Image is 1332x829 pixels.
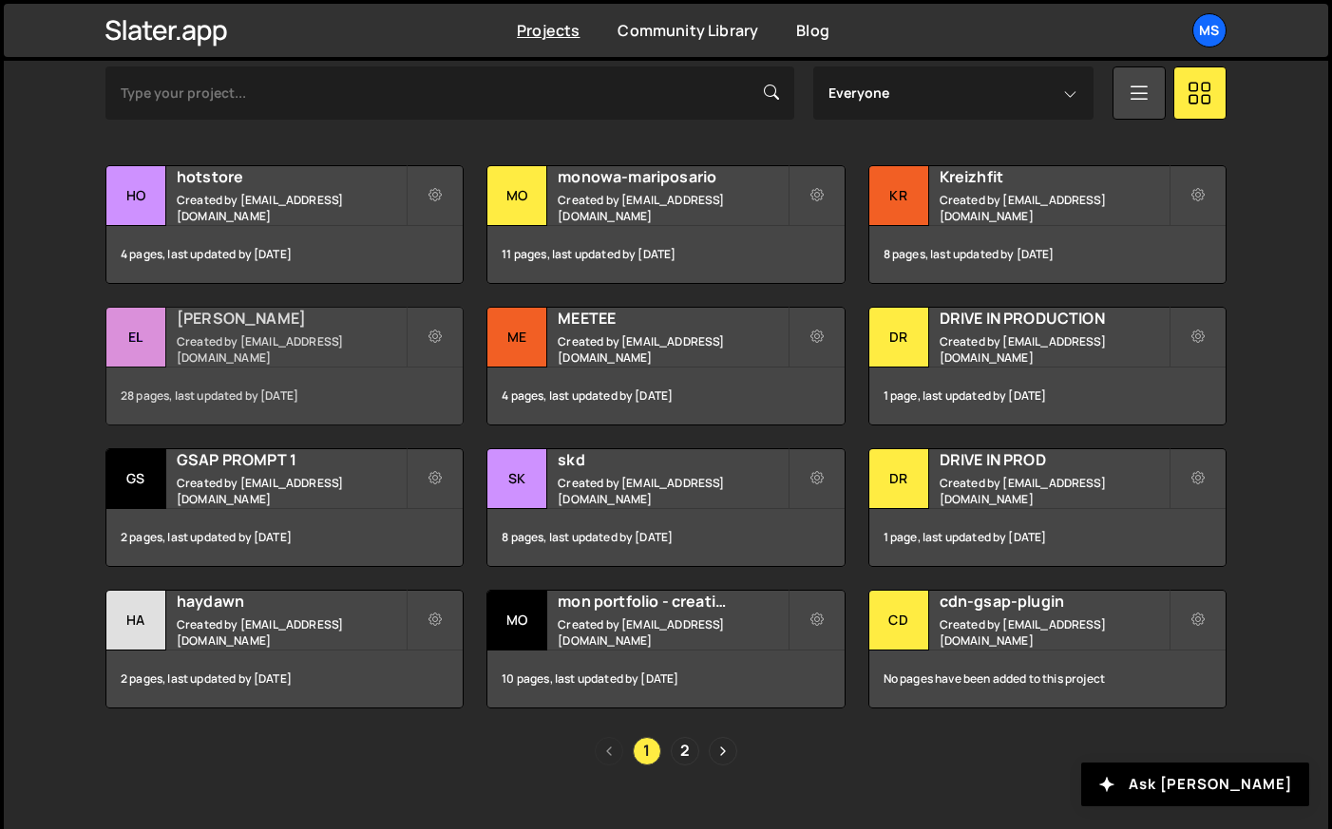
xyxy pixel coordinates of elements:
small: Created by [EMAIL_ADDRESS][DOMAIN_NAME] [177,475,406,507]
h2: mon portfolio - creative [558,591,787,612]
div: ha [106,591,166,650]
div: el [106,308,166,367]
div: 28 pages, last updated by [DATE] [106,367,463,424]
a: ha haydawn Created by [EMAIL_ADDRESS][DOMAIN_NAME] 2 pages, last updated by [DATE] [105,590,464,708]
a: Next page [709,737,737,765]
div: No pages have been added to this project [869,650,1226,707]
div: mo [487,591,547,650]
small: Created by [EMAIL_ADDRESS][DOMAIN_NAME] [558,192,787,224]
h2: skd [558,449,787,470]
h2: haydawn [177,591,406,612]
h2: DRIVE IN PROD [940,449,1169,470]
small: Created by [EMAIL_ADDRESS][DOMAIN_NAME] [177,192,406,224]
div: 8 pages, last updated by [DATE] [487,509,844,566]
small: Created by [EMAIL_ADDRESS][DOMAIN_NAME] [940,192,1169,224]
a: el [PERSON_NAME] Created by [EMAIL_ADDRESS][DOMAIN_NAME] 28 pages, last updated by [DATE] [105,307,464,425]
h2: Kreizhfit [940,166,1169,187]
small: Created by [EMAIL_ADDRESS][DOMAIN_NAME] [558,475,787,507]
a: GS GSAP PROMPT 1 Created by [EMAIL_ADDRESS][DOMAIN_NAME] 2 pages, last updated by [DATE] [105,448,464,567]
a: sk skd Created by [EMAIL_ADDRESS][DOMAIN_NAME] 8 pages, last updated by [DATE] [486,448,845,567]
a: Blog [796,20,829,41]
small: Created by [EMAIL_ADDRESS][DOMAIN_NAME] [558,616,787,649]
a: Community Library [618,20,758,41]
h2: hotstore [177,166,406,187]
div: 1 page, last updated by [DATE] [869,509,1226,566]
a: Projects [517,20,580,41]
h2: DRIVE IN PRODUCTION [940,308,1169,329]
button: Ask [PERSON_NAME] [1081,763,1309,806]
input: Type your project... [105,66,794,120]
div: ME [487,308,547,367]
a: Page 2 [671,737,699,765]
h2: cdn-gsap-plugin [940,591,1169,612]
a: mo mon portfolio - creative Created by [EMAIL_ADDRESS][DOMAIN_NAME] 10 pages, last updated by [DATE] [486,590,845,708]
small: Created by [EMAIL_ADDRESS][DOMAIN_NAME] [177,333,406,366]
a: ho hotstore Created by [EMAIL_ADDRESS][DOMAIN_NAME] 4 pages, last updated by [DATE] [105,165,464,284]
h2: GSAP PROMPT 1 [177,449,406,470]
a: ME MEETEE Created by [EMAIL_ADDRESS][DOMAIN_NAME] 4 pages, last updated by [DATE] [486,307,845,425]
div: 4 pages, last updated by [DATE] [106,226,463,283]
div: GS [106,449,166,509]
div: DR [869,449,929,509]
small: Created by [EMAIL_ADDRESS][DOMAIN_NAME] [940,616,1169,649]
a: Kr Kreizhfit Created by [EMAIL_ADDRESS][DOMAIN_NAME] 8 pages, last updated by [DATE] [868,165,1227,284]
a: cd cdn-gsap-plugin Created by [EMAIL_ADDRESS][DOMAIN_NAME] No pages have been added to this project [868,590,1227,708]
div: mo [487,166,547,226]
a: mo monowa-mariposario Created by [EMAIL_ADDRESS][DOMAIN_NAME] 11 pages, last updated by [DATE] [486,165,845,284]
div: Pagination [105,737,1227,765]
div: cd [869,591,929,650]
small: Created by [EMAIL_ADDRESS][DOMAIN_NAME] [940,475,1169,507]
div: DR [869,308,929,367]
div: 2 pages, last updated by [DATE] [106,650,463,707]
div: 10 pages, last updated by [DATE] [487,650,844,707]
div: 8 pages, last updated by [DATE] [869,226,1226,283]
div: 4 pages, last updated by [DATE] [487,367,844,424]
div: 1 page, last updated by [DATE] [869,367,1226,424]
h2: MEETEE [558,308,787,329]
div: 11 pages, last updated by [DATE] [487,226,844,283]
a: DR DRIVE IN PRODUCTION Created by [EMAIL_ADDRESS][DOMAIN_NAME] 1 page, last updated by [DATE] [868,307,1227,425]
div: ho [106,166,166,226]
h2: [PERSON_NAME] [177,308,406,329]
h2: monowa-mariposario [558,166,787,187]
small: Created by [EMAIL_ADDRESS][DOMAIN_NAME] [558,333,787,366]
div: sk [487,449,547,509]
a: DR DRIVE IN PROD Created by [EMAIL_ADDRESS][DOMAIN_NAME] 1 page, last updated by [DATE] [868,448,1227,567]
a: ms [1192,13,1227,47]
div: 2 pages, last updated by [DATE] [106,509,463,566]
div: Kr [869,166,929,226]
small: Created by [EMAIL_ADDRESS][DOMAIN_NAME] [940,333,1169,366]
small: Created by [EMAIL_ADDRESS][DOMAIN_NAME] [177,616,406,649]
